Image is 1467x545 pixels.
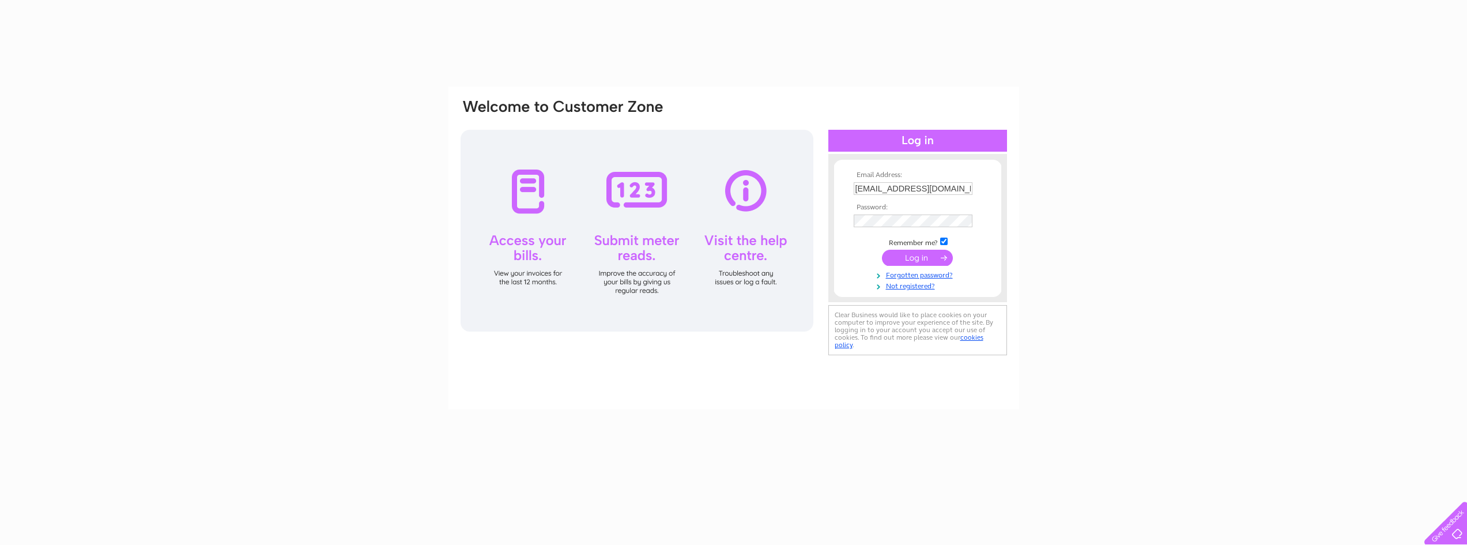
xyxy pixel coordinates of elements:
th: Email Address: [851,171,985,179]
a: cookies policy [835,333,983,349]
th: Password: [851,204,985,212]
a: Not registered? [854,280,985,291]
td: Remember me? [851,236,985,247]
div: Clear Business would like to place cookies on your computer to improve your experience of the sit... [828,305,1007,355]
a: Forgotten password? [854,269,985,280]
input: Submit [882,250,953,266]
